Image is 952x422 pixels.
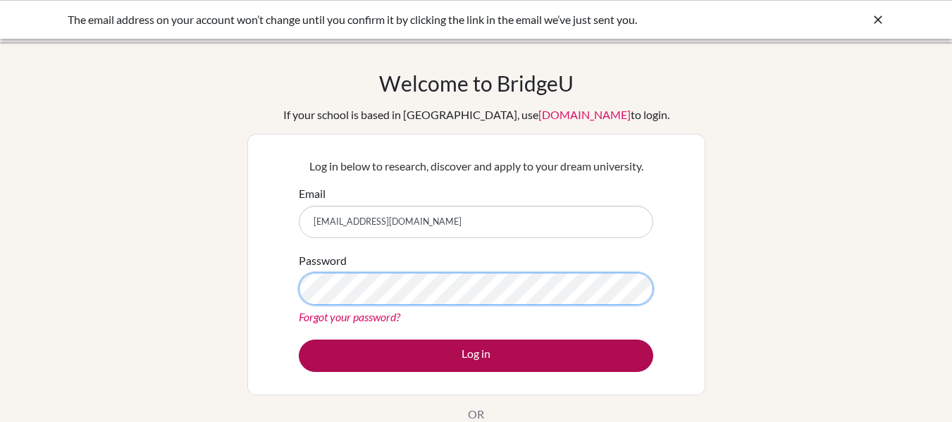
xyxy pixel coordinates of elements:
[299,185,326,202] label: Email
[68,11,674,28] div: The email address on your account won’t change until you confirm it by clicking the link in the e...
[538,108,631,121] a: [DOMAIN_NAME]
[299,310,400,323] a: Forgot your password?
[283,106,669,123] div: If your school is based in [GEOGRAPHIC_DATA], use to login.
[299,252,347,269] label: Password
[299,340,653,372] button: Log in
[299,158,653,175] p: Log in below to research, discover and apply to your dream university.
[379,70,574,96] h1: Welcome to BridgeU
